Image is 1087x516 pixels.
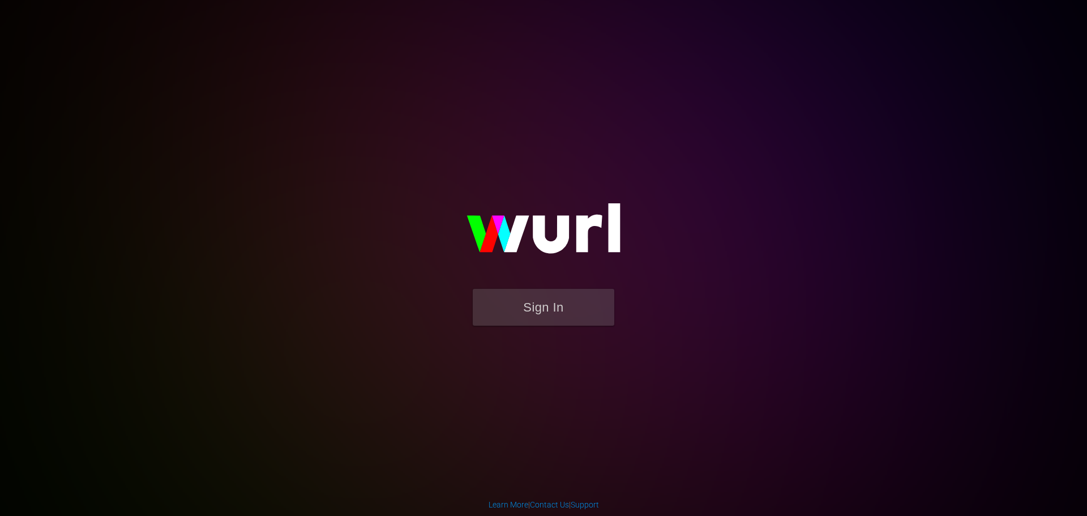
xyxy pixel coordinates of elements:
a: Learn More [489,500,528,509]
img: wurl-logo-on-black-223613ac3d8ba8fe6dc639794a292ebdb59501304c7dfd60c99c58986ef67473.svg [430,179,657,289]
div: | | [489,499,599,510]
a: Support [571,500,599,509]
a: Contact Us [530,500,569,509]
button: Sign In [473,289,614,326]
